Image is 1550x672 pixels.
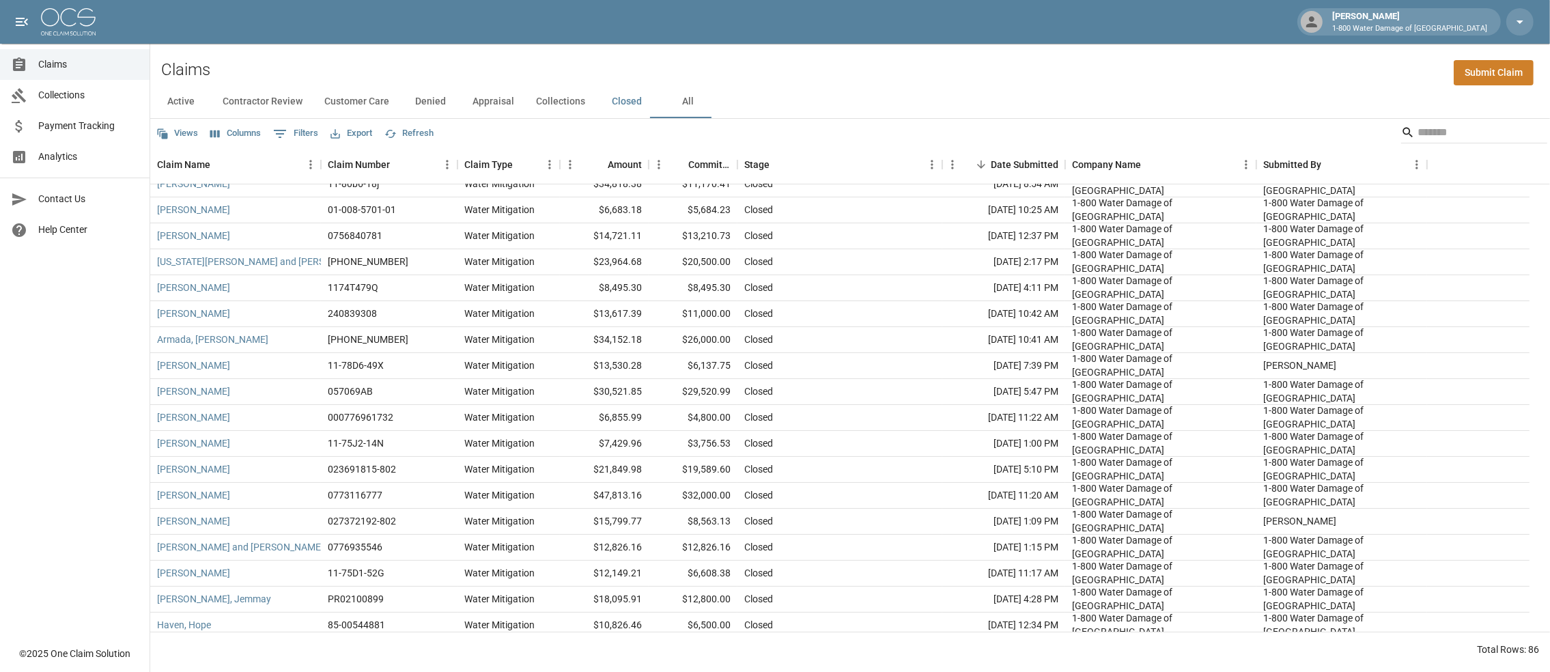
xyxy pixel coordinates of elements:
button: Menu [1236,154,1256,175]
button: Sort [770,155,789,174]
button: Views [153,123,201,144]
div: 1-800 Water Damage of Athens [1263,456,1420,483]
button: All [658,85,719,118]
div: 11-75J2-14N [328,436,384,450]
div: $19,589.60 [649,457,737,483]
button: Sort [589,155,608,174]
div: Water Mitigation [464,488,535,502]
div: [DATE] 10:41 AM [942,327,1065,353]
button: Sort [390,155,409,174]
div: 023691815-802 [328,462,396,476]
div: Water Mitigation [464,384,535,398]
div: [DATE] 1:09 PM [942,509,1065,535]
a: Haven, Hope [157,618,211,632]
button: Contractor Review [212,85,313,118]
div: $8,563.13 [649,509,737,535]
div: $26,000.00 [649,327,737,353]
div: 1-800 Water Damage of Athens [1263,404,1420,431]
div: Closed [744,177,773,191]
div: Closed [744,384,773,398]
div: 1-800 Water Damage of Athens [1263,248,1420,275]
button: Refresh [381,123,437,144]
button: Menu [560,154,580,175]
div: $6,683.18 [560,197,649,223]
div: 1-800 Water Damage of Athens [1072,404,1250,431]
span: Payment Tracking [38,119,139,133]
button: Closed [596,85,658,118]
button: Sort [669,155,688,174]
div: [DATE] 7:39 PM [942,353,1065,379]
div: Claim Number [328,145,390,184]
div: Water Mitigation [464,566,535,580]
div: Water Mitigation [464,333,535,346]
div: $20,500.00 [649,249,737,275]
div: 1-800 Water Damage of Athens [1072,300,1250,327]
div: PR02100899 [328,592,384,606]
div: 240839308 [328,307,377,320]
div: Closed [744,462,773,476]
div: Water Mitigation [464,436,535,450]
a: Submit Claim [1454,60,1534,85]
div: 000776961732 [328,410,393,424]
button: Menu [539,154,560,175]
a: [PERSON_NAME] [157,177,230,191]
button: Select columns [207,123,264,144]
div: 1-800 Water Damage of Athens [1072,378,1250,405]
div: [DATE] 1:15 PM [942,535,1065,561]
div: $6,500.00 [649,613,737,639]
div: 1-800 Water Damage of Athens [1263,196,1420,223]
div: Closed [744,229,773,242]
div: [DATE] 4:28 PM [942,587,1065,613]
div: Closed [744,618,773,632]
div: $21,849.98 [560,457,649,483]
div: [DATE] 12:37 PM [942,223,1065,249]
button: Menu [942,154,963,175]
div: Chad Fallows [1263,514,1336,528]
div: [DATE] 11:20 AM [942,483,1065,509]
div: 1-800 Water Damage of Athens [1263,585,1420,613]
div: Closed [744,359,773,372]
div: Water Mitigation [464,307,535,320]
div: 1-800 Water Damage of Athens [1263,222,1420,249]
button: Menu [922,154,942,175]
div: $11,000.00 [649,301,737,327]
div: 1-800 Water Damage of Athens [1072,533,1250,561]
div: Total Rows: 86 [1477,643,1539,656]
div: 1-800 Water Damage of Athens [1263,533,1420,561]
div: Claim Name [157,145,210,184]
div: Amount [560,145,649,184]
div: Claim Type [457,145,560,184]
div: Closed [744,307,773,320]
div: Submitted By [1256,145,1427,184]
div: Water Mitigation [464,592,535,606]
div: 1-800 Water Damage of Athens [1072,352,1250,379]
h2: Claims [161,60,210,80]
button: Collections [525,85,596,118]
div: $11,170.41 [649,171,737,197]
div: 1-800 Water Damage of Athens [1072,456,1250,483]
div: 1-800 Water Damage of Athens [1072,430,1250,457]
div: 1-800 Water Damage of Athens [1263,326,1420,353]
div: [DATE] 10:42 AM [942,301,1065,327]
div: $18,095.91 [560,587,649,613]
div: 1-800 Water Damage of Athens [1072,170,1250,197]
button: Active [150,85,212,118]
button: Sort [1141,155,1160,174]
div: $8,495.30 [649,275,737,301]
span: Contact Us [38,192,139,206]
div: 1-800 Water Damage of Athens [1263,378,1420,405]
div: 1-800 Water Damage of Athens [1263,170,1420,197]
a: [PERSON_NAME] [157,436,230,450]
div: Stage [744,145,770,184]
div: Water Mitigation [464,359,535,372]
a: [PERSON_NAME] [157,514,230,528]
div: 1-800 Water Damage of Athens [1072,585,1250,613]
div: Stage [737,145,942,184]
div: Date Submitted [942,145,1065,184]
div: [PERSON_NAME] [1327,10,1493,34]
div: $23,964.68 [560,249,649,275]
a: [PERSON_NAME] [157,203,230,216]
div: $3,756.53 [649,431,737,457]
div: $34,152.18 [560,327,649,353]
div: 1-800 Water Damage of Athens [1072,559,1250,587]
